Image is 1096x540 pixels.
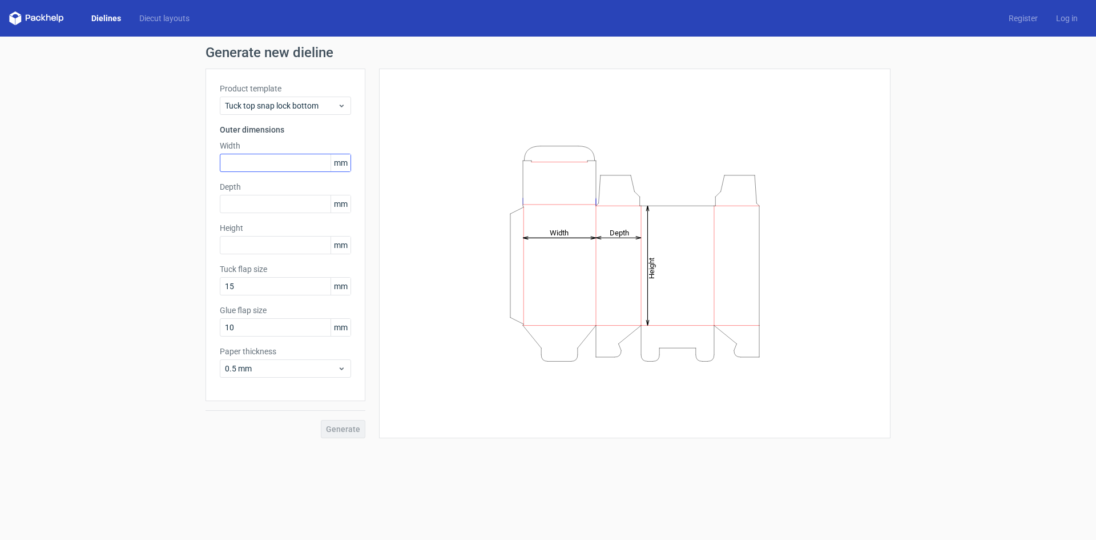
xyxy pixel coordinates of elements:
label: Depth [220,181,351,193]
a: Log in [1047,13,1087,24]
a: Register [1000,13,1047,24]
tspan: Depth [610,228,629,237]
label: Width [220,140,351,151]
span: mm [331,278,350,295]
h3: Outer dimensions [220,124,351,135]
span: mm [331,319,350,336]
label: Glue flap size [220,305,351,316]
label: Height [220,222,351,234]
span: mm [331,195,350,213]
h1: Generate new dieline [205,46,890,59]
label: Product template [220,83,351,94]
span: mm [331,154,350,171]
label: Paper thickness [220,346,351,357]
label: Tuck flap size [220,263,351,275]
span: Tuck top snap lock bottom [225,100,337,111]
span: 0.5 mm [225,363,337,374]
span: mm [331,237,350,254]
tspan: Width [550,228,569,237]
a: Dielines [82,13,130,24]
a: Diecut layouts [130,13,199,24]
tspan: Height [647,257,656,278]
